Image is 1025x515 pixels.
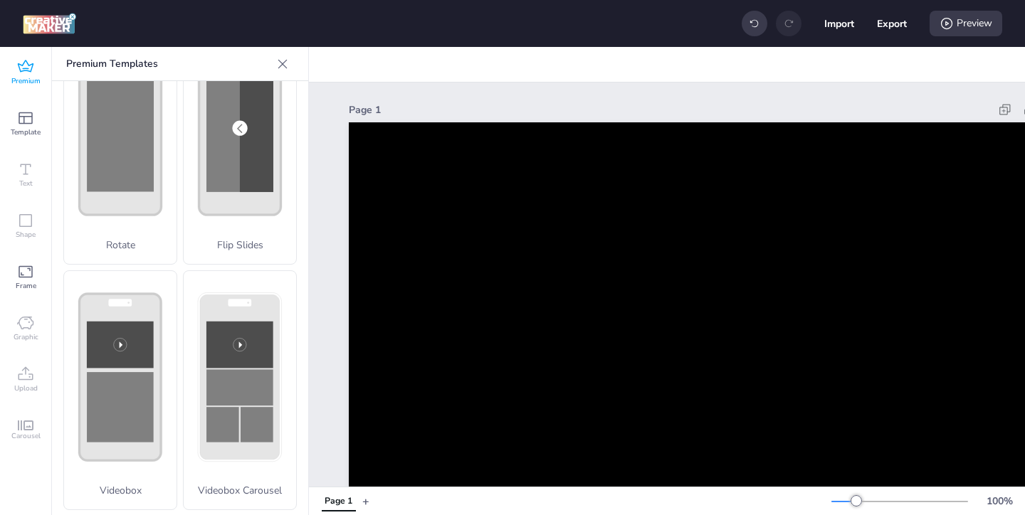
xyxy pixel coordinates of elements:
div: 100 % [982,494,1016,509]
p: Videobox Carousel [184,483,296,498]
div: Page 1 [349,102,989,117]
div: Preview [930,11,1002,36]
p: Videobox [64,483,177,498]
button: Export [877,9,907,38]
button: Import [824,9,854,38]
p: Flip Slides [184,238,296,253]
div: Tabs [315,489,362,514]
div: Page 1 [325,495,352,508]
span: Text [19,178,33,189]
img: logo Creative Maker [23,13,76,34]
span: Carousel [11,430,41,442]
p: Rotate [64,238,177,253]
span: Premium [11,75,41,87]
span: Upload [14,383,38,394]
span: Template [11,127,41,138]
span: Frame [16,280,36,292]
p: Premium Templates [66,47,271,81]
button: + [362,489,369,514]
span: Graphic [14,331,38,343]
span: Shape [16,229,36,240]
